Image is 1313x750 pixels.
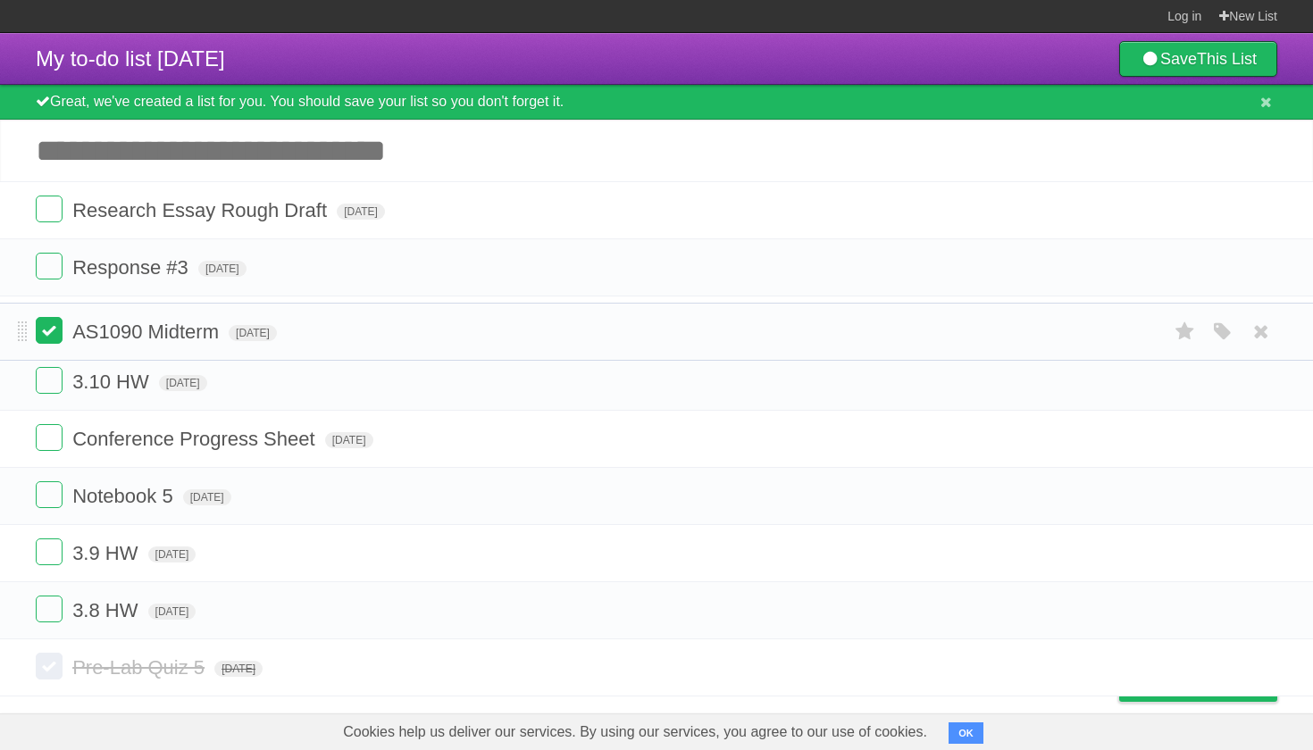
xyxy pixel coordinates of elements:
[183,489,231,505] span: [DATE]
[72,256,193,279] span: Response #3
[148,546,197,562] span: [DATE]
[36,317,63,344] label: Done
[36,367,63,394] label: Done
[1197,50,1257,68] b: This List
[148,604,197,620] span: [DATE]
[36,46,225,71] span: My to-do list [DATE]
[72,321,223,343] span: AS1090 Midterm
[72,485,178,507] span: Notebook 5
[72,371,154,393] span: 3.10 HW
[72,542,142,564] span: 3.9 HW
[337,204,385,220] span: [DATE]
[72,599,142,621] span: 3.8 HW
[214,661,263,677] span: [DATE]
[1119,41,1277,77] a: SaveThis List
[1157,670,1268,701] span: Buy me a coffee
[72,199,331,221] span: Research Essay Rough Draft
[36,596,63,622] label: Done
[72,428,320,450] span: Conference Progress Sheet
[949,722,983,744] button: OK
[1168,317,1202,346] label: Star task
[159,375,207,391] span: [DATE]
[36,653,63,679] label: Done
[229,325,277,341] span: [DATE]
[36,253,63,279] label: Done
[325,714,945,750] span: Cookies help us deliver our services. By using our services, you agree to our use of cookies.
[36,481,63,508] label: Done
[198,261,247,277] span: [DATE]
[36,196,63,222] label: Done
[72,656,209,679] span: Pre-Lab Quiz 5
[325,432,373,448] span: [DATE]
[36,424,63,451] label: Done
[36,538,63,565] label: Done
